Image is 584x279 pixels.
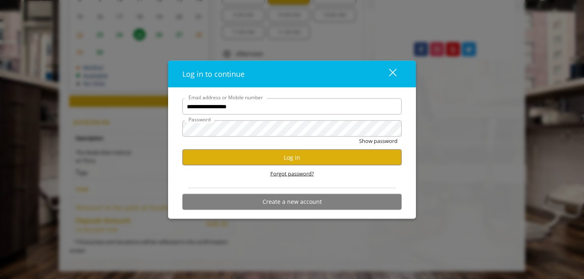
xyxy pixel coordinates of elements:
[182,150,402,165] button: Log in
[270,170,314,178] span: Forgot password?
[182,194,402,210] button: Create a new account
[184,116,215,123] label: Password
[182,98,402,115] input: Email address or Mobile number
[359,137,398,145] button: Show password
[182,121,402,137] input: Password
[184,94,267,101] label: Email address or Mobile number
[380,68,396,80] div: close dialog
[374,66,402,83] button: close dialog
[182,69,245,79] span: Log in to continue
